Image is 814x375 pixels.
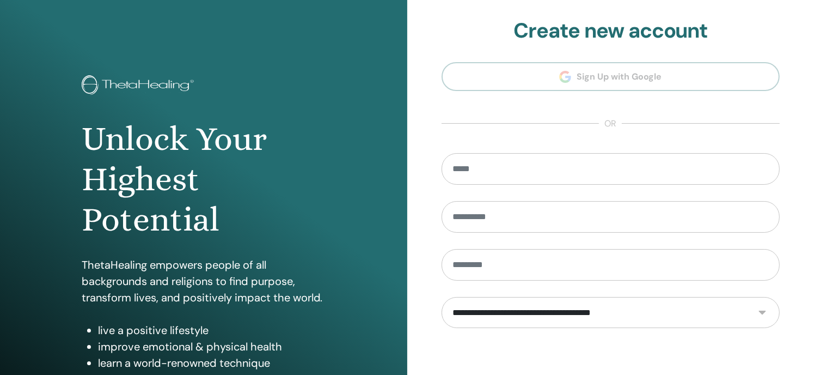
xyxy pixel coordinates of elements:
li: live a positive lifestyle [98,322,326,338]
h2: Create new account [442,19,780,44]
span: or [599,117,622,130]
li: learn a world-renowned technique [98,355,326,371]
li: improve emotional & physical health [98,338,326,355]
h1: Unlock Your Highest Potential [82,119,326,240]
p: ThetaHealing empowers people of all backgrounds and religions to find purpose, transform lives, a... [82,257,326,306]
